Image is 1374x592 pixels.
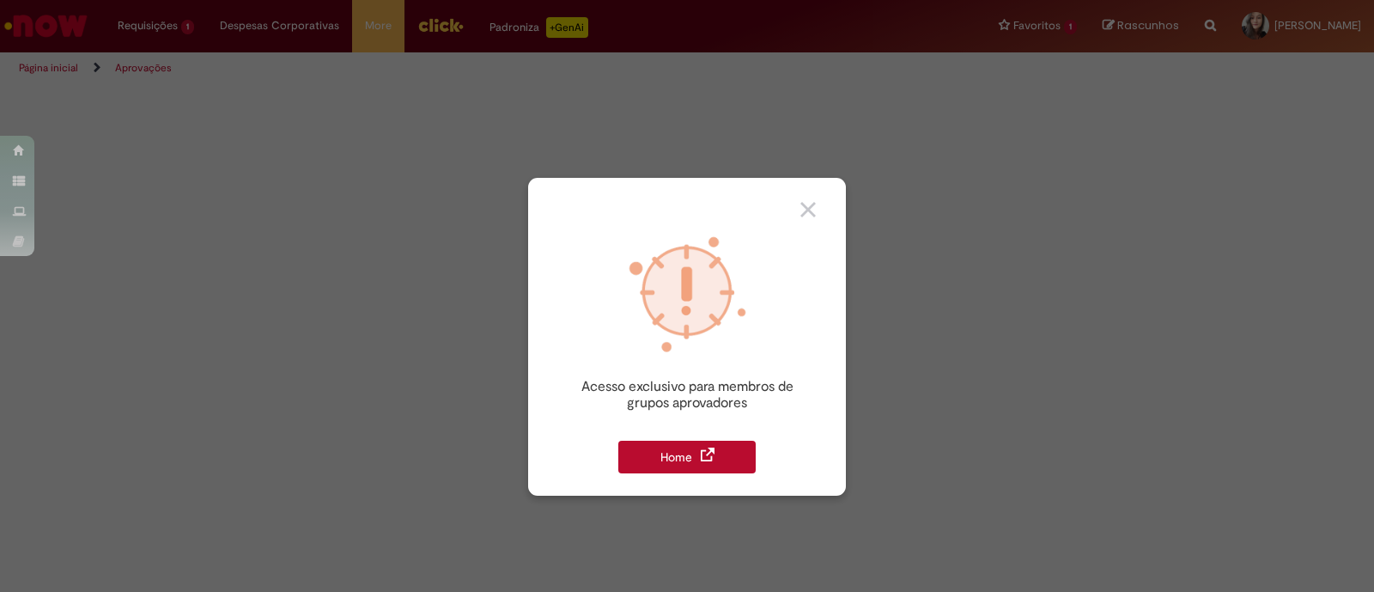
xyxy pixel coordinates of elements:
[618,431,756,473] a: Home
[623,229,752,359] img: clock-warning.png
[800,202,816,217] img: close_button_grey.png
[618,441,756,473] div: Home
[571,379,803,412] div: Acesso exclusivo para membros de grupos aprovadores
[701,448,714,461] img: redirect_link.png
